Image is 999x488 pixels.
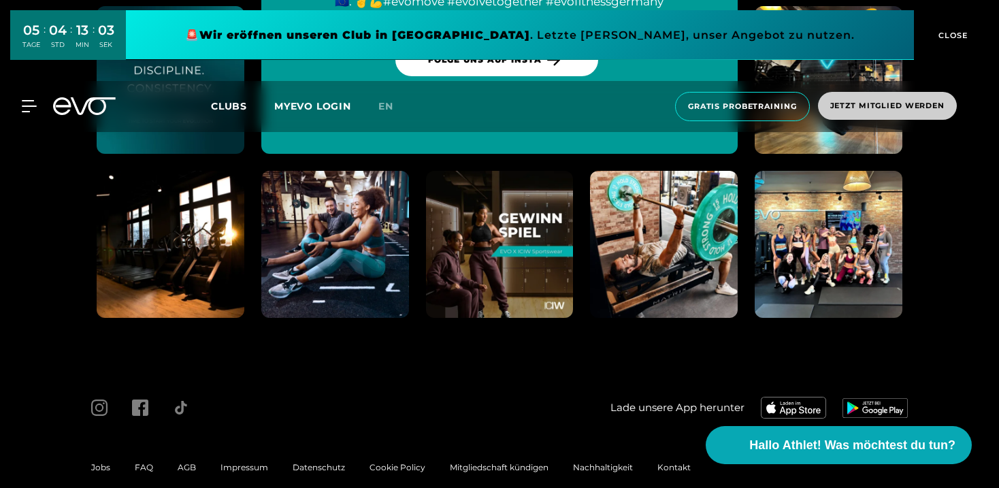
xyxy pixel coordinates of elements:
[688,101,797,112] span: Gratis Probetraining
[590,171,738,319] img: evofitness instagram
[370,462,425,472] a: Cookie Policy
[49,40,67,50] div: STD
[22,20,40,40] div: 05
[657,462,691,472] a: Kontakt
[22,40,40,50] div: TAGE
[814,92,961,121] a: Jetzt Mitglied werden
[706,426,972,464] button: Hallo Athlet! Was möchtest du tun?
[98,40,114,50] div: SEK
[842,398,908,417] img: evofitness app
[426,171,574,319] img: evofitness instagram
[178,462,196,472] a: AGB
[914,10,989,60] button: CLOSE
[274,100,351,112] a: MYEVO LOGIN
[211,100,247,112] span: Clubs
[378,100,393,112] span: en
[293,462,345,472] a: Datenschutz
[211,99,274,112] a: Clubs
[220,462,268,472] a: Impressum
[610,400,744,416] span: Lade unsere App herunter
[573,462,633,472] a: Nachhaltigkeit
[671,92,814,121] a: Gratis Probetraining
[70,22,72,58] div: :
[76,20,89,40] div: 13
[450,462,548,472] a: Mitgliedschaft kündigen
[44,22,46,58] div: :
[755,171,902,319] img: evofitness instagram
[135,462,153,472] a: FAQ
[91,462,110,472] a: Jobs
[935,29,968,42] span: CLOSE
[49,20,67,40] div: 04
[97,171,244,319] img: evofitness instagram
[830,100,945,112] span: Jetzt Mitglied werden
[749,436,955,455] span: Hallo Athlet! Was möchtest du tun?
[98,20,114,40] div: 03
[261,171,409,319] img: evofitness instagram
[93,22,95,58] div: :
[76,40,89,50] div: MIN
[761,397,826,419] img: evofitness app
[378,99,410,114] a: en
